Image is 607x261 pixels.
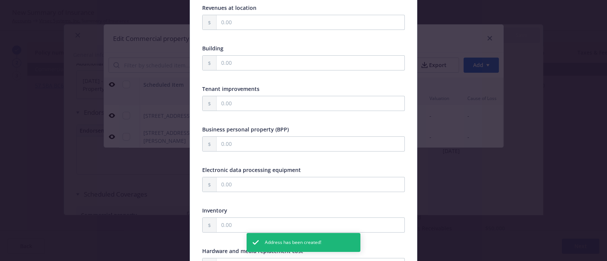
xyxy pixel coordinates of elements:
input: 0.00 [217,177,404,192]
span: Business personal property (BPP) [202,126,289,133]
span: Hardware and media replacement cost [202,247,303,255]
span: Inventory [202,207,227,214]
span: Address has been created! [265,239,321,246]
span: Electronic data processing equipment [202,166,301,173]
input: 0.00 [217,56,404,70]
span: Tenant improvements [202,85,259,92]
span: Building [202,45,223,52]
span: Revenues at location [202,4,256,11]
input: 0.00 [217,218,404,232]
input: 0.00 [217,15,404,30]
input: 0.00 [217,96,404,111]
input: 0.00 [217,137,404,151]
